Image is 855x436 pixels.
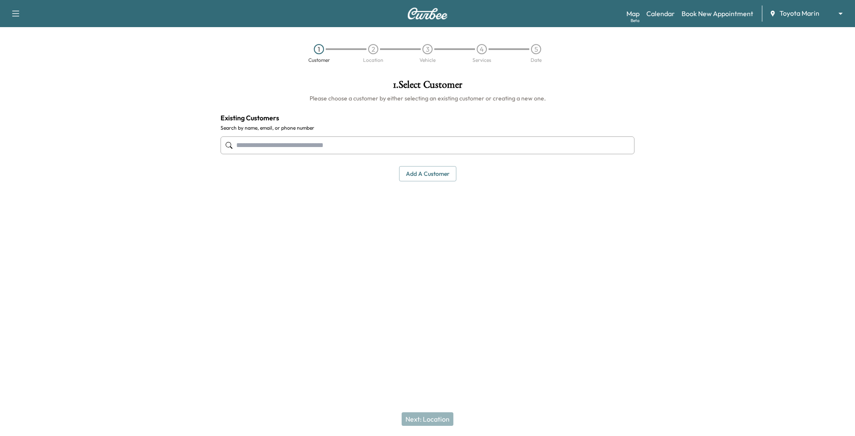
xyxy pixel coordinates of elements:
[531,58,542,63] div: Date
[682,8,753,19] a: Book New Appointment
[221,80,634,94] h1: 1 . Select Customer
[631,17,640,24] div: Beta
[221,113,634,123] h4: Existing Customers
[363,58,383,63] div: Location
[221,94,634,103] h6: Please choose a customer by either selecting an existing customer or creating a new one.
[780,8,819,18] span: Toyota Marin
[314,44,324,54] div: 1
[419,58,436,63] div: Vehicle
[477,44,487,54] div: 4
[407,8,448,19] img: Curbee Logo
[646,8,675,19] a: Calendar
[472,58,491,63] div: Services
[531,44,541,54] div: 5
[368,44,378,54] div: 2
[221,125,634,131] label: Search by name, email, or phone number
[308,58,330,63] div: Customer
[399,166,456,182] button: Add a customer
[626,8,640,19] a: MapBeta
[422,44,433,54] div: 3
